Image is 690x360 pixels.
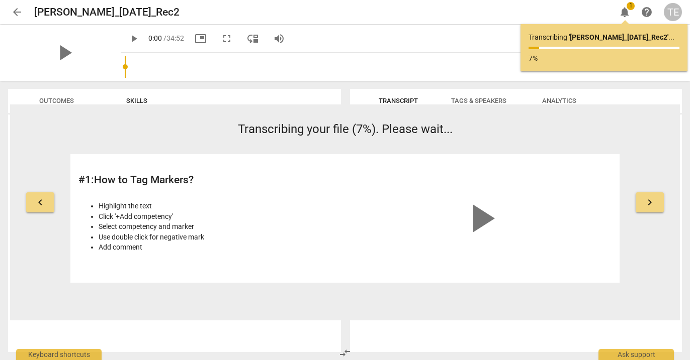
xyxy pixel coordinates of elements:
[51,40,77,66] span: play_arrow
[192,30,210,48] button: Picture in picture
[619,6,631,18] span: notifications
[451,97,506,104] span: Tags & Speakers
[78,174,339,186] h2: # 1 : How to Tag Markers?
[163,34,184,42] span: / 34:52
[270,30,288,48] button: Volume
[125,30,143,48] button: Play
[641,6,653,18] span: help
[11,6,23,18] span: arrow_back
[126,97,147,104] span: Skills
[218,30,236,48] button: Fullscreen
[16,349,102,360] div: Keyboard shortcuts
[39,97,74,104] span: Outcomes
[598,349,674,360] div: Ask support
[529,53,679,64] p: 7%
[221,33,233,45] span: fullscreen
[616,3,634,21] button: Notifications
[99,201,339,211] li: Highlight the text
[99,242,339,253] li: Add comment
[664,3,682,21] button: TE
[99,221,339,232] li: Select competency and marker
[34,196,46,208] span: keyboard_arrow_left
[529,32,679,43] p: Transcribing ...
[457,194,505,243] span: play_arrow
[128,33,140,45] span: play_arrow
[99,211,339,222] li: Click '+Add competency'
[247,33,259,45] span: move_down
[542,97,576,104] span: Analytics
[379,97,418,104] span: Transcript
[244,30,262,48] button: View player as separate pane
[638,3,656,21] a: Help
[339,347,351,359] span: compare_arrows
[34,6,180,19] h2: [PERSON_NAME]_[DATE]_Rec2
[238,122,453,136] span: Transcribing your file (7%). Please wait...
[273,33,285,45] span: volume_up
[148,34,162,42] span: 0:00
[195,33,207,45] span: picture_in_picture
[644,196,656,208] span: keyboard_arrow_right
[627,2,635,10] span: 1
[99,232,339,243] li: Use double click for negative mark
[569,33,668,41] b: ' [PERSON_NAME]_[DATE]_Rec2 '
